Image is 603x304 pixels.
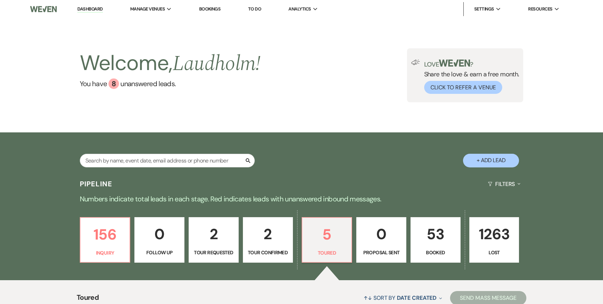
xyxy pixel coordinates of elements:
p: 2 [193,222,234,246]
span: Resources [528,6,552,13]
a: Bookings [199,6,221,12]
p: 5 [307,223,348,246]
a: 2Tour Confirmed [243,217,293,263]
button: Click to Refer a Venue [424,81,502,94]
h2: Welcome, [80,48,261,78]
div: Share the love & earn a free month. [420,60,519,94]
a: Dashboard [77,6,103,13]
button: Filters [485,175,523,193]
p: Numbers indicate total leads in each stage. Red indicates leads with unanswered inbound messages. [50,193,554,205]
p: Follow Up [139,249,180,256]
p: Toured [307,249,348,257]
p: 1263 [474,222,515,246]
span: Manage Venues [130,6,165,13]
a: 2Tour Requested [189,217,239,263]
p: 156 [85,223,126,246]
input: Search by name, event date, email address or phone number [80,154,255,167]
p: 53 [415,222,456,246]
a: You have 8 unanswered leads. [80,78,261,89]
img: Weven Logo [30,2,57,16]
span: ↑↓ [364,294,372,302]
a: 53Booked [411,217,461,263]
a: 156Inquiry [80,217,131,263]
p: 0 [139,222,180,246]
a: 0Follow Up [134,217,184,263]
a: 5Toured [302,217,352,263]
div: 8 [108,78,119,89]
img: weven-logo-green.svg [439,60,470,67]
span: Analytics [288,6,311,13]
p: Inquiry [85,249,126,257]
p: Proposal Sent [361,249,402,256]
h3: Pipeline [80,179,113,189]
span: Laudholm ! [173,48,261,80]
p: Tour Confirmed [247,249,288,256]
p: Booked [415,249,456,256]
p: 2 [247,222,288,246]
a: 0Proposal Sent [356,217,406,263]
a: 1263Lost [469,217,519,263]
p: Love ? [424,60,519,68]
img: loud-speaker-illustration.svg [411,60,420,65]
span: Settings [474,6,494,13]
p: 0 [361,222,402,246]
a: To Do [248,6,261,12]
span: Date Created [397,294,436,302]
button: + Add Lead [463,154,519,167]
p: Lost [474,249,515,256]
p: Tour Requested [193,249,234,256]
